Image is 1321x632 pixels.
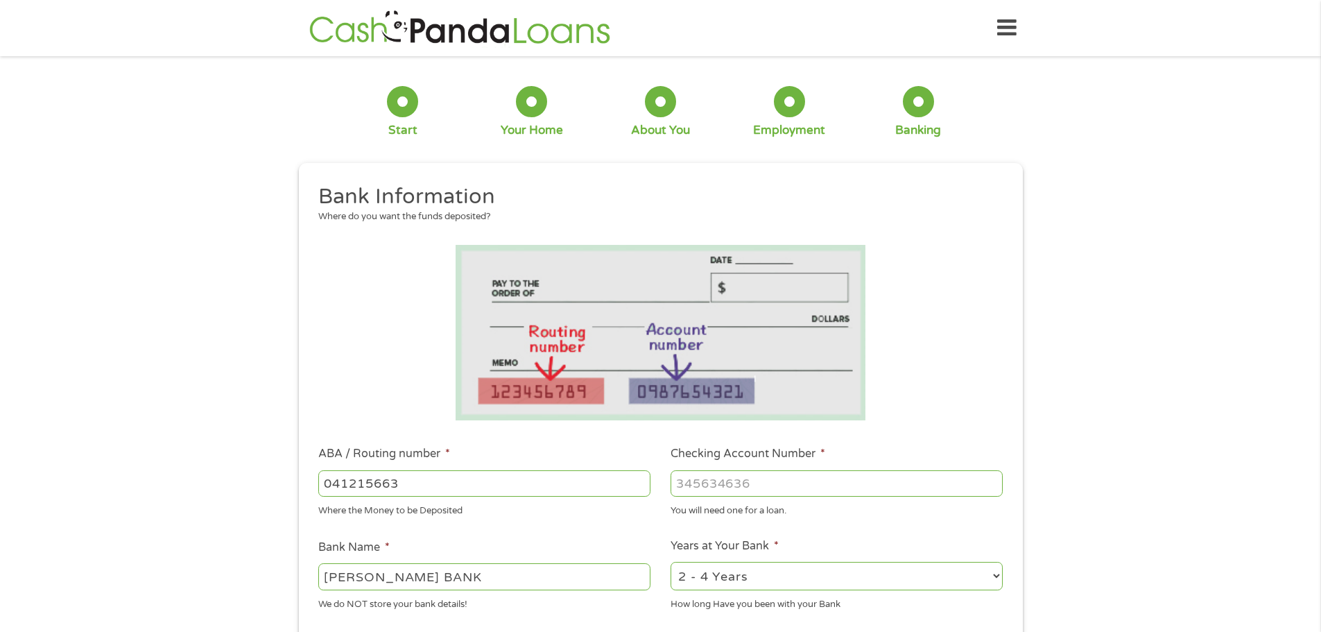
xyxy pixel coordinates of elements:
img: Routing number location [456,245,866,420]
div: You will need one for a loan. [671,499,1003,518]
label: Bank Name [318,540,390,555]
div: Where the Money to be Deposited [318,499,650,518]
div: Banking [895,123,941,138]
input: 263177916 [318,470,650,497]
input: 345634636 [671,470,1003,497]
div: How long Have you been with your Bank [671,592,1003,611]
label: ABA / Routing number [318,447,450,461]
div: Your Home [501,123,563,138]
div: About You [631,123,690,138]
div: We do NOT store your bank details! [318,592,650,611]
div: Employment [753,123,825,138]
label: Years at Your Bank [671,539,779,554]
div: Start [388,123,417,138]
div: Where do you want the funds deposited? [318,210,992,224]
h2: Bank Information [318,183,992,211]
label: Checking Account Number [671,447,825,461]
img: GetLoanNow Logo [305,8,614,48]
